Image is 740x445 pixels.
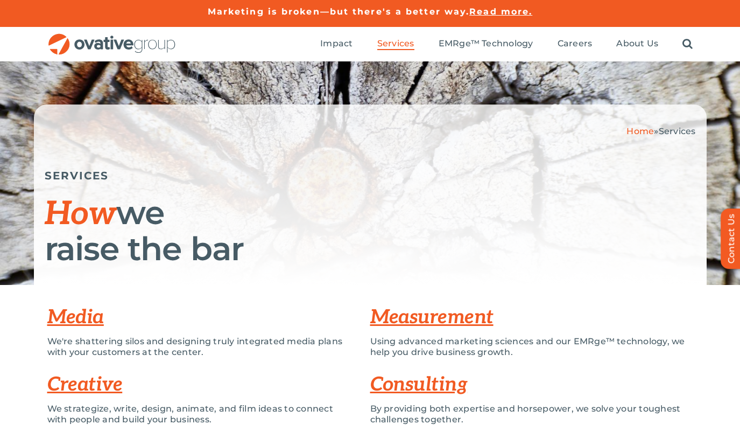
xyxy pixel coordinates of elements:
span: Impact [320,38,353,49]
p: We strategize, write, design, animate, and film ideas to connect with people and build your busin... [47,404,354,425]
nav: Menu [320,27,693,61]
span: How [45,195,116,234]
a: Search [682,38,693,50]
a: About Us [616,38,658,50]
p: By providing both expertise and horsepower, we solve your toughest challenges together. [370,404,693,425]
span: EMRge™ Technology [439,38,533,49]
a: EMRge™ Technology [439,38,533,50]
a: Media [47,305,104,329]
a: Careers [558,38,593,50]
a: OG_Full_horizontal_RGB [47,32,177,43]
span: Services [659,126,696,136]
a: Read more. [469,6,532,17]
a: Impact [320,38,353,50]
p: We're shattering silos and designing truly integrated media plans with your customers at the center. [47,336,354,358]
span: Careers [558,38,593,49]
a: Services [377,38,414,50]
span: About Us [616,38,658,49]
h1: we raise the bar [45,196,696,266]
p: Using advanced marketing sciences and our EMRge™ technology, we help you drive business growth. [370,336,693,358]
span: Services [377,38,414,49]
a: Measurement [370,305,494,329]
a: Creative [47,373,123,397]
a: Consulting [370,373,468,397]
a: Home [626,126,654,136]
span: » [626,126,695,136]
h5: SERVICES [45,169,696,182]
a: Marketing is broken—but there's a better way. [208,6,470,17]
